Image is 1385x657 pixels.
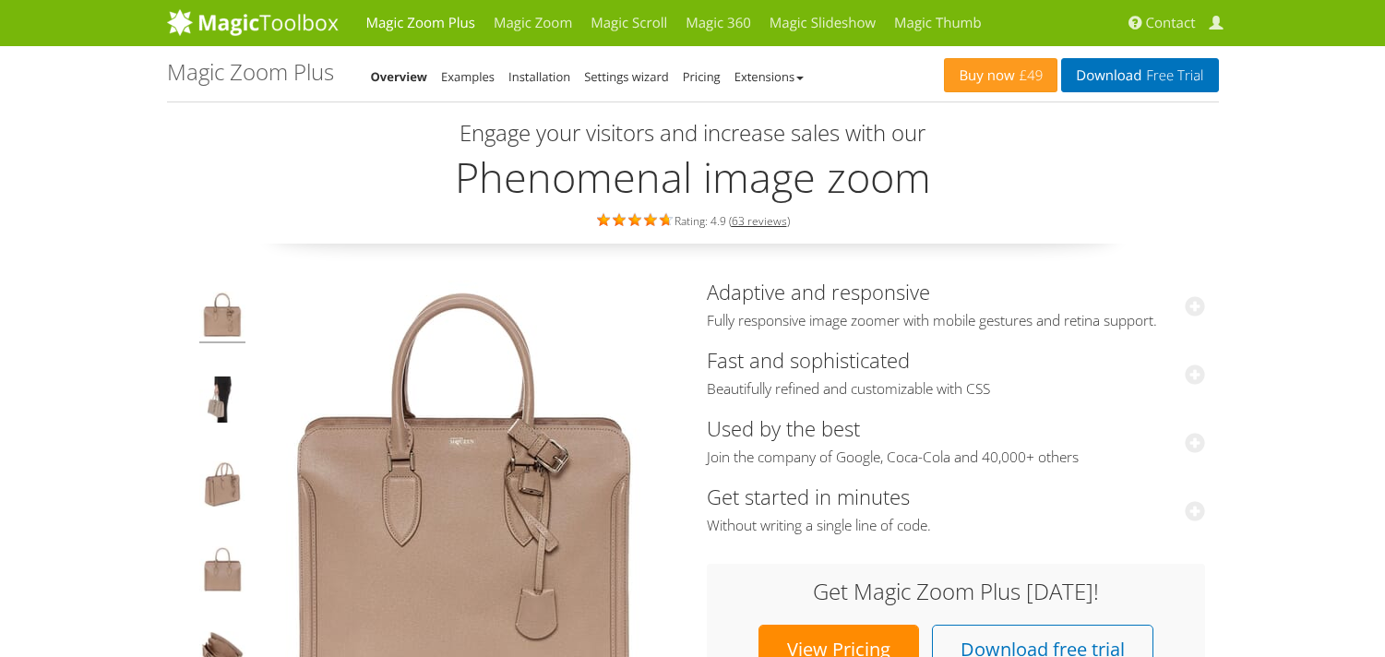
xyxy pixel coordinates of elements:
a: Buy now£49 [944,58,1057,92]
img: jQuery image zoom example [199,461,245,513]
a: Installation [508,68,570,85]
a: Get started in minutesWithout writing a single line of code. [707,483,1205,535]
img: JavaScript image zoom example [199,376,245,428]
img: Hover image zoom example [199,546,245,598]
span: £49 [1015,68,1044,83]
span: Beautifully refined and customizable with CSS [707,380,1205,399]
img: MagicToolbox.com - Image tools for your website [167,8,339,36]
span: Join the company of Google, Coca-Cola and 40,000+ others [707,448,1205,467]
div: Rating: 4.9 ( ) [167,209,1219,230]
a: Pricing [683,68,721,85]
a: Adaptive and responsiveFully responsive image zoomer with mobile gestures and retina support. [707,278,1205,330]
h1: Magic Zoom Plus [167,60,334,84]
h3: Engage your visitors and increase sales with our [172,121,1214,145]
a: 63 reviews [732,213,787,229]
h3: Get Magic Zoom Plus [DATE]! [725,579,1187,603]
a: Extensions [734,68,804,85]
a: Settings wizard [584,68,669,85]
a: Used by the bestJoin the company of Google, Coca-Cola and 40,000+ others [707,414,1205,467]
img: Product image zoom example [199,292,245,343]
a: DownloadFree Trial [1061,58,1218,92]
h2: Phenomenal image zoom [167,154,1219,200]
a: Examples [441,68,495,85]
span: Free Trial [1141,68,1203,83]
a: Overview [371,68,428,85]
span: Fully responsive image zoomer with mobile gestures and retina support. [707,312,1205,330]
span: Without writing a single line of code. [707,517,1205,535]
a: Fast and sophisticatedBeautifully refined and customizable with CSS [707,346,1205,399]
span: Contact [1146,14,1196,32]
